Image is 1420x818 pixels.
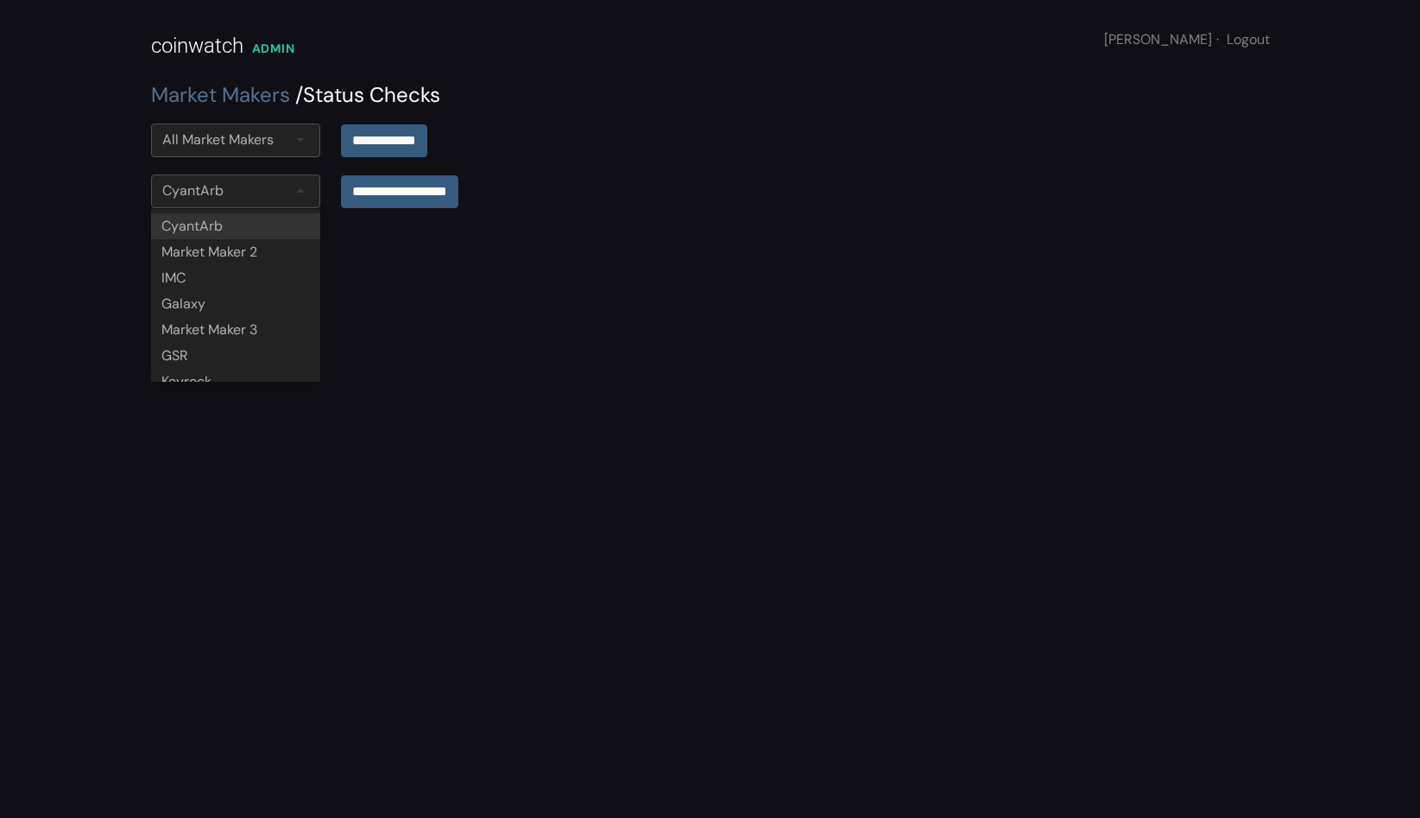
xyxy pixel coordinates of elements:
[162,130,274,150] div: All Market Makers
[151,265,320,291] div: IMC
[1104,29,1270,50] div: [PERSON_NAME]
[151,369,320,395] div: Keyrock
[151,343,320,369] div: GSR
[151,30,243,61] div: coinwatch
[252,40,295,58] div: ADMIN
[151,81,290,108] a: Market Makers
[151,291,320,317] div: Galaxy
[295,81,303,108] span: /
[162,181,224,201] div: CyantArb
[151,213,320,239] div: CyantArb
[1227,30,1270,48] a: Logout
[151,239,320,265] div: Market Maker 2
[1216,30,1219,48] span: ·
[151,317,320,343] div: Market Maker 3
[151,79,1270,111] div: Status Checks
